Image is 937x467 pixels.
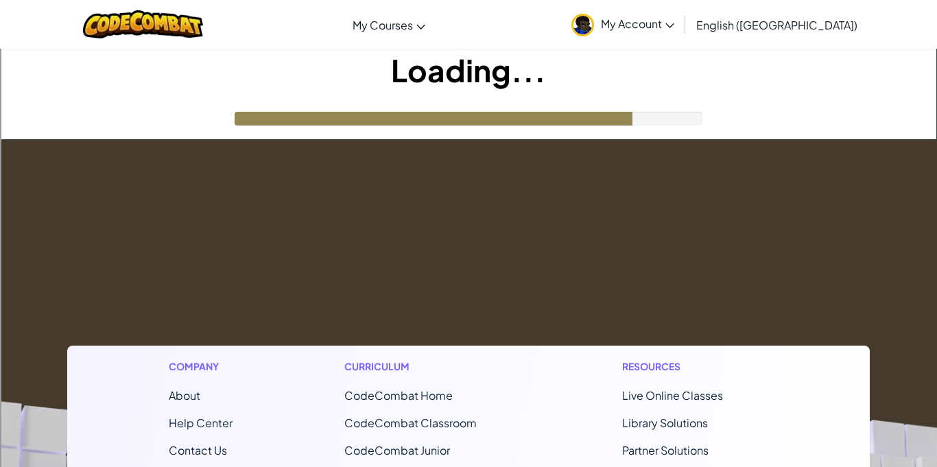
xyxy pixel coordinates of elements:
span: My Courses [353,18,413,32]
span: English ([GEOGRAPHIC_DATA]) [696,18,857,32]
a: English ([GEOGRAPHIC_DATA]) [689,6,864,43]
span: My Account [601,16,674,31]
img: CodeCombat logo [83,10,203,38]
a: My Account [565,3,681,46]
a: My Courses [346,6,432,43]
img: avatar [571,14,594,36]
